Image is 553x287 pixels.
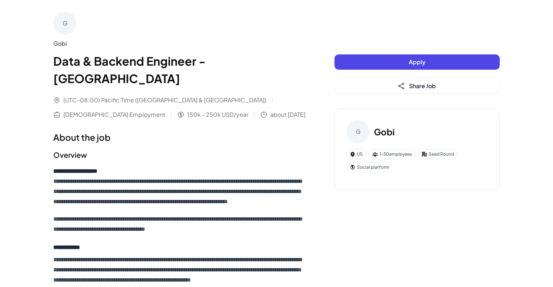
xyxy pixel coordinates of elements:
button: Share Job [334,78,500,94]
h1: Data & Backend Engineer - [GEOGRAPHIC_DATA] [53,52,305,87]
h2: Overview [53,149,305,160]
div: Seed Round [418,149,457,159]
div: G [53,12,76,35]
span: (UTC-08:00) Pacific Time ([GEOGRAPHIC_DATA] & [GEOGRAPHIC_DATA]) [63,96,266,104]
div: Social platform [346,162,392,172]
h3: Gobi [374,125,395,138]
div: Gobi [53,39,305,48]
div: US [346,149,366,159]
div: G [346,120,370,143]
span: [DEMOGRAPHIC_DATA] Employment [63,110,165,119]
button: Apply [334,54,500,70]
span: Share Job [409,82,436,90]
span: about [DATE] [270,110,305,119]
span: Apply [409,58,425,66]
h1: About the job [53,131,305,144]
span: 150k - 250k USD/year [187,110,248,119]
div: 1-50 employees [369,149,415,159]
